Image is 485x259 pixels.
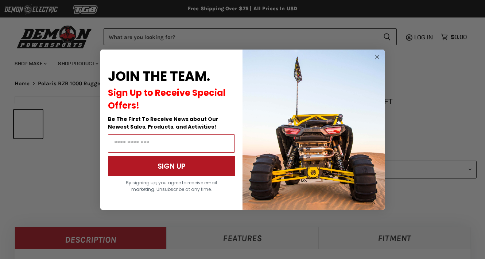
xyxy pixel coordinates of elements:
img: a9095488-b6e7-41ba-879d-588abfab540b.jpeg [242,50,385,210]
span: Sign Up to Receive Special Offers! [108,87,226,111]
span: By signing up, you agree to receive email marketing. Unsubscribe at any time. [126,180,217,192]
span: Be The First To Receive News about Our Newest Sales, Products, and Activities! [108,115,218,130]
button: SIGN UP [108,156,235,176]
span: JOIN THE TEAM. [108,67,210,86]
input: Email Address [108,134,235,153]
button: Close dialog [373,52,382,62]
